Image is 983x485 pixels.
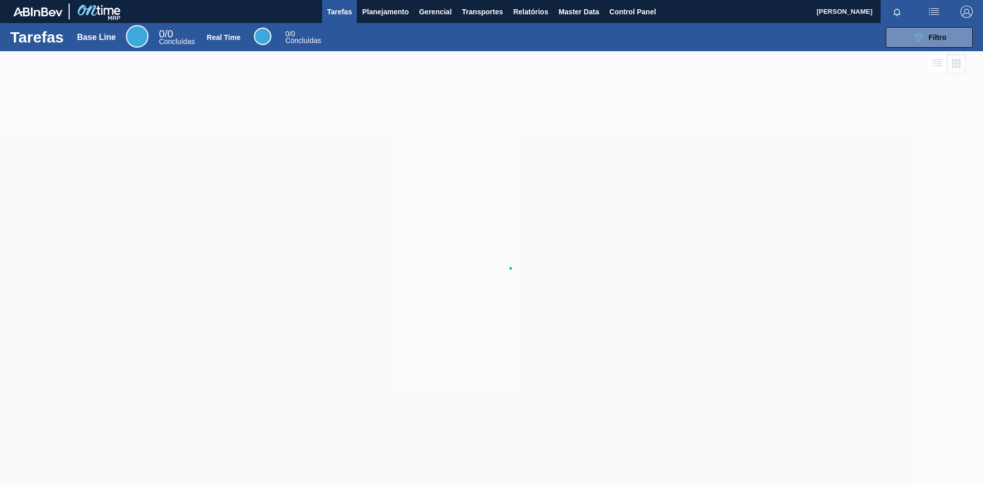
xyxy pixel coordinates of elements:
[886,27,973,48] button: Filtro
[159,37,195,46] span: Concluídas
[559,6,599,18] span: Master Data
[419,6,452,18] span: Gerencial
[126,25,148,48] div: Base Line
[362,6,409,18] span: Planejamento
[285,31,321,44] div: Real Time
[285,30,295,38] span: / 0
[13,7,62,16] img: TNhmsLtSVTkK8tSr43FrP2fwEKptu5GPRR3wAAAABJRU5ErkJggg==
[609,6,656,18] span: Control Panel
[928,6,940,18] img: userActions
[254,28,271,45] div: Real Time
[513,6,548,18] span: Relatórios
[10,31,64,43] h1: Tarefas
[929,33,947,41] span: Filtro
[960,6,973,18] img: Logout
[159,28,173,39] span: / 0
[462,6,503,18] span: Transportes
[327,6,352,18] span: Tarefas
[77,33,116,42] div: Base Line
[285,36,321,45] span: Concluídas
[159,28,164,39] span: 0
[207,33,241,41] div: Real Time
[159,30,195,45] div: Base Line
[881,5,913,19] button: Notificações
[285,30,289,38] span: 0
